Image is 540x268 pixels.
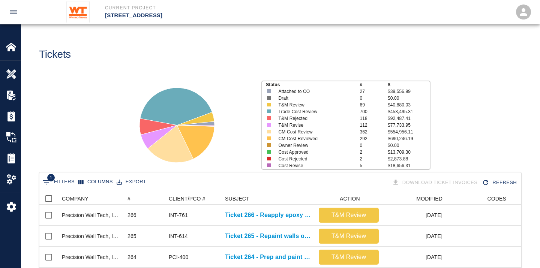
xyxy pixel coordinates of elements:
[62,211,120,219] div: Precision Wall Tech, Inc.
[322,232,376,241] p: T&M Review
[169,211,188,219] div: INT-761
[382,205,446,226] div: [DATE]
[169,253,188,261] div: PCI-400
[279,162,352,169] p: Cost Revise
[360,88,388,95] p: 27
[105,4,310,11] p: Current Project
[76,176,115,188] button: Select columns
[279,115,352,122] p: T&M Rejected
[388,102,430,108] p: $40,880.03
[388,108,430,115] p: $453,495.31
[322,253,376,262] p: T&M Review
[225,232,311,241] a: Ticket 265 - Repaint walls on B1 level
[322,211,376,220] p: T&M Review
[388,156,430,162] p: $2,873.88
[360,115,388,122] p: 118
[340,193,360,205] div: ACTION
[388,81,430,88] p: $
[169,193,205,205] div: CLIENT/PCO #
[62,193,88,205] div: COMPANY
[388,142,430,149] p: $0.00
[115,176,148,188] button: Export
[279,122,352,129] p: T&M Revise
[388,149,430,156] p: $13,709.30
[127,232,136,240] div: 265
[360,81,388,88] p: #
[360,129,388,135] p: 362
[388,88,430,95] p: $39,556.99
[279,95,352,102] p: Draft
[279,135,352,142] p: CM Cost Reviewed
[388,129,430,135] p: $554,956.11
[360,102,388,108] p: 69
[360,108,388,115] p: 700
[279,149,352,156] p: Cost Approved
[360,162,388,169] p: 5
[127,193,130,205] div: #
[415,187,540,268] iframe: Chat Widget
[279,102,352,108] p: T&M Review
[360,142,388,149] p: 0
[360,95,388,102] p: 0
[225,211,311,220] a: Ticket 266 - Reapply epoxy on floor and repaint walls and handraisl
[382,193,446,205] div: MODIFIED
[388,135,430,142] p: $690,246.19
[127,253,136,261] div: 264
[279,108,352,115] p: Trade Cost Review
[279,142,352,149] p: Owner Review
[279,156,352,162] p: Cost Rejected
[221,193,315,205] div: SUBJECT
[4,3,22,21] button: open drawer
[47,174,55,181] span: 1
[225,193,249,205] div: SUBJECT
[169,232,188,240] div: INT-614
[360,135,388,142] p: 292
[66,1,90,22] img: Whiting-Turner
[279,129,352,135] p: CM Cost Review
[388,95,430,102] p: $0.00
[62,253,120,261] div: Precision Wall Tech, Inc.
[388,162,430,169] p: $18,656.31
[388,122,430,129] p: $77,733.95
[266,81,360,88] p: Status
[480,176,520,189] button: Refresh
[360,149,388,156] p: 2
[360,156,388,162] p: 2
[382,247,446,268] div: [DATE]
[124,193,165,205] div: #
[62,232,120,240] div: Precision Wall Tech, Inc.
[105,11,310,20] p: [STREET_ADDRESS]
[388,115,430,122] p: $92,487.41
[127,211,136,219] div: 266
[58,193,124,205] div: COMPANY
[480,176,520,189] div: Refresh the list
[41,176,76,188] button: Show filters
[225,253,311,262] a: Ticket 264 - Prep and paint elevator returns on G1 level
[165,193,221,205] div: CLIENT/PCO #
[279,88,352,95] p: Attached to CO
[39,48,71,61] h1: Tickets
[360,122,388,129] p: 112
[315,193,382,205] div: ACTION
[390,176,481,189] div: Tickets download in groups of 15
[382,226,446,247] div: [DATE]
